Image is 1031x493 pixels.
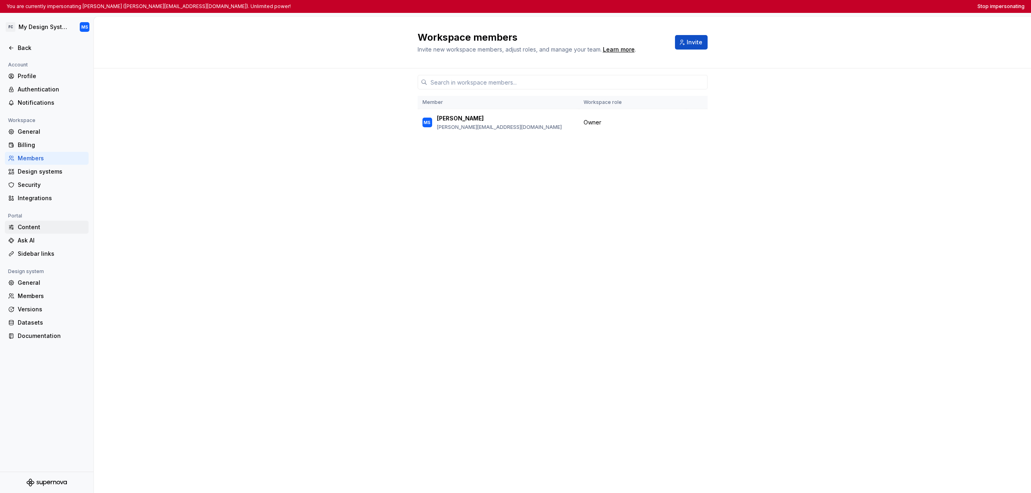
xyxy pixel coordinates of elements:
[584,118,601,126] span: Owner
[5,83,89,96] a: Authentication
[602,47,636,53] span: .
[19,23,70,31] div: My Design System
[18,181,85,189] div: Security
[18,279,85,287] div: General
[2,18,92,36] button: FCMy Design SystemMS
[603,46,635,54] a: Learn more
[5,276,89,289] a: General
[5,165,89,178] a: Design systems
[5,329,89,342] a: Documentation
[6,22,15,32] div: FC
[5,303,89,316] a: Versions
[18,292,85,300] div: Members
[5,221,89,234] a: Content
[5,211,25,221] div: Portal
[18,332,85,340] div: Documentation
[418,31,665,44] h2: Workspace members
[5,116,39,125] div: Workspace
[977,3,1025,10] button: Stop impersonating
[18,236,85,244] div: Ask AI
[5,267,47,276] div: Design system
[5,70,89,83] a: Profile
[18,319,85,327] div: Datasets
[5,192,89,205] a: Integrations
[18,44,85,52] div: Back
[18,85,85,93] div: Authentication
[675,35,708,50] button: Invite
[427,75,708,89] input: Search in workspace members...
[18,154,85,162] div: Members
[424,118,431,126] div: MS
[81,24,88,30] div: MS
[18,194,85,202] div: Integrations
[18,250,85,258] div: Sidebar links
[418,96,579,109] th: Member
[6,3,291,10] p: You are currently impersonating [PERSON_NAME] ([PERSON_NAME][EMAIL_ADDRESS][DOMAIN_NAME]). Unlimi...
[27,478,67,487] svg: Supernova Logo
[687,38,702,46] span: Invite
[5,96,89,109] a: Notifications
[18,72,85,80] div: Profile
[418,46,602,53] span: Invite new workspace members, adjust roles, and manage your team.
[5,316,89,329] a: Datasets
[18,128,85,136] div: General
[18,141,85,149] div: Billing
[437,124,562,130] p: [PERSON_NAME][EMAIL_ADDRESS][DOMAIN_NAME]
[5,41,89,54] a: Back
[5,290,89,302] a: Members
[5,247,89,260] a: Sidebar links
[579,96,687,109] th: Workspace role
[5,60,31,70] div: Account
[18,305,85,313] div: Versions
[5,125,89,138] a: General
[5,139,89,151] a: Billing
[18,99,85,107] div: Notifications
[5,178,89,191] a: Security
[5,234,89,247] a: Ask AI
[437,114,484,122] p: [PERSON_NAME]
[18,223,85,231] div: Content
[18,168,85,176] div: Design systems
[5,152,89,165] a: Members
